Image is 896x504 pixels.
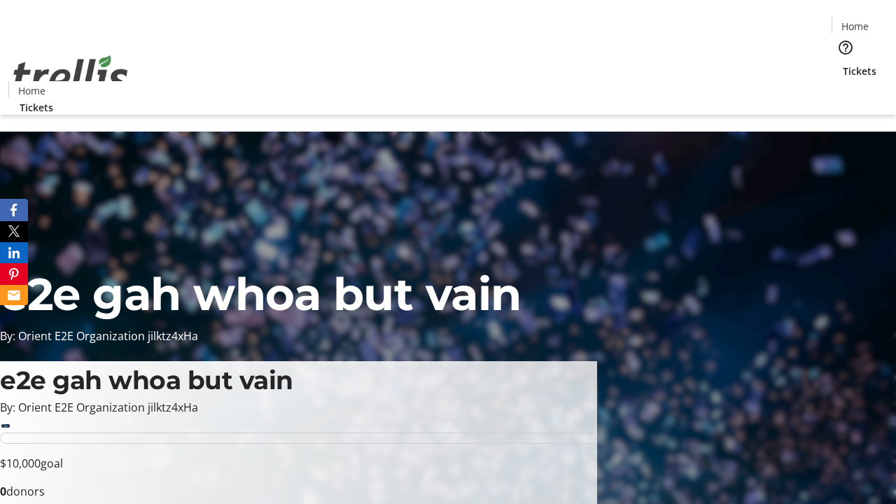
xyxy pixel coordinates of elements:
button: Help [832,34,860,62]
span: Tickets [843,64,876,78]
span: Tickets [20,100,53,115]
a: Home [832,19,877,34]
button: Cart [832,78,860,106]
span: Home [841,19,869,34]
a: Tickets [8,100,64,115]
span: Home [18,83,45,98]
img: Orient E2E Organization jilktz4xHa's Logo [8,40,133,110]
a: Home [9,83,54,98]
a: Tickets [832,64,888,78]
